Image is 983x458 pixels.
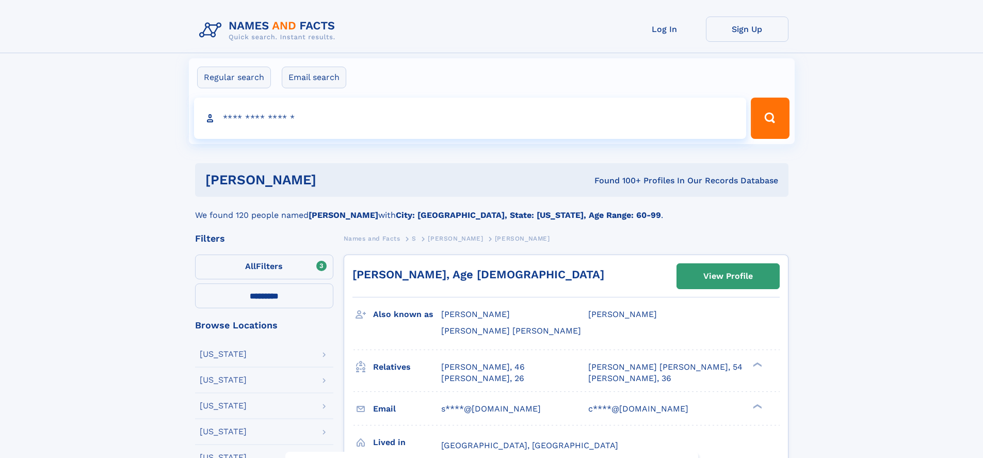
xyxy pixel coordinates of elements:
[200,428,247,436] div: [US_STATE]
[245,261,256,271] span: All
[205,173,456,186] h1: [PERSON_NAME]
[441,440,618,450] span: [GEOGRAPHIC_DATA], [GEOGRAPHIC_DATA]
[588,361,743,373] a: [PERSON_NAME] [PERSON_NAME], 54
[751,98,789,139] button: Search Button
[677,264,779,289] a: View Profile
[396,210,661,220] b: City: [GEOGRAPHIC_DATA], State: [US_STATE], Age Range: 60-99
[455,175,778,186] div: Found 100+ Profiles In Our Records Database
[194,98,747,139] input: search input
[282,67,346,88] label: Email search
[352,268,604,281] a: [PERSON_NAME], Age [DEMOGRAPHIC_DATA]
[195,197,788,222] div: We found 120 people named with .
[588,373,671,384] a: [PERSON_NAME], 36
[703,264,753,288] div: View Profile
[197,67,271,88] label: Regular search
[623,17,706,42] a: Log In
[200,402,247,410] div: [US_STATE]
[441,309,510,319] span: [PERSON_NAME]
[428,232,483,245] a: [PERSON_NAME]
[412,235,416,242] span: S
[309,210,378,220] b: [PERSON_NAME]
[495,235,550,242] span: [PERSON_NAME]
[195,321,333,330] div: Browse Locations
[200,350,247,358] div: [US_STATE]
[344,232,400,245] a: Names and Facts
[373,434,441,451] h3: Lived in
[195,255,333,279] label: Filters
[750,403,763,409] div: ❯
[706,17,788,42] a: Sign Up
[412,232,416,245] a: S
[441,373,524,384] a: [PERSON_NAME], 26
[373,358,441,376] h3: Relatives
[373,400,441,418] h3: Email
[373,306,441,323] h3: Also known as
[195,17,344,44] img: Logo Names and Facts
[195,234,333,243] div: Filters
[588,309,657,319] span: [PERSON_NAME]
[200,376,247,384] div: [US_STATE]
[441,326,581,336] span: [PERSON_NAME] [PERSON_NAME]
[441,361,525,373] a: [PERSON_NAME], 46
[750,361,763,368] div: ❯
[428,235,483,242] span: [PERSON_NAME]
